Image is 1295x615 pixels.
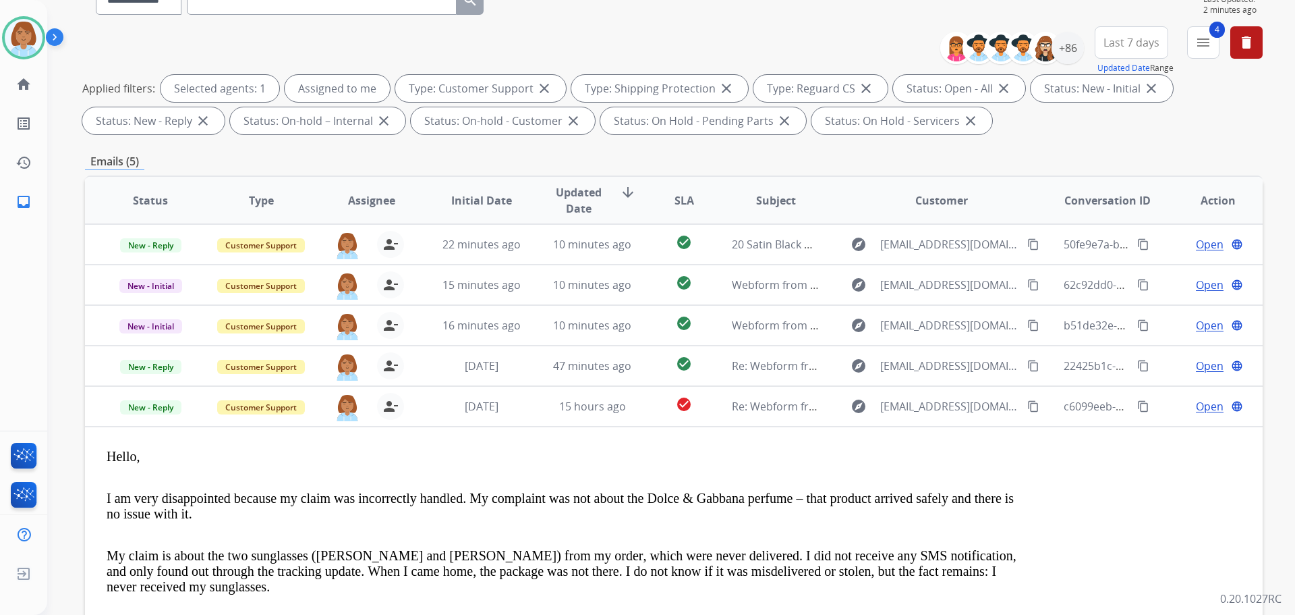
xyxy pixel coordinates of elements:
span: 47 minutes ago [553,358,631,373]
img: agent-avatar [334,393,361,421]
span: c6099eeb-8c90-47e3-8980-7fd2b33c23cf [1064,399,1265,414]
mat-icon: language [1231,400,1243,412]
mat-icon: close [565,113,581,129]
img: avatar [5,19,42,57]
span: Conversation ID [1064,192,1151,209]
span: [DATE] [465,358,498,373]
span: Customer Support [217,279,305,293]
div: Assigned to me [285,75,390,102]
mat-icon: close [962,113,979,129]
mat-icon: close [1143,80,1159,97]
img: agent-avatar [334,231,361,259]
mat-icon: close [376,113,392,129]
span: My claim is about the two sunglasses ([PERSON_NAME] and [PERSON_NAME]) from my order, which were ... [107,548,1016,594]
mat-icon: check_circle [676,396,692,412]
mat-icon: explore [851,317,867,333]
mat-icon: explore [851,236,867,252]
span: Type [249,192,274,209]
mat-icon: language [1231,279,1243,291]
span: Open [1196,398,1224,415]
span: SLA [674,192,694,209]
p: Applied filters: [82,80,155,97]
span: Status [133,192,168,209]
mat-icon: explore [851,358,867,374]
span: 20 Satin Black Wheels Toyota Grand Highlander OEM [732,237,1000,252]
mat-icon: close [195,113,211,129]
mat-icon: content_copy [1137,360,1149,372]
span: Initial Date [451,192,512,209]
span: Webform from [EMAIL_ADDRESS][DOMAIN_NAME] on [DATE] [732,277,1037,292]
mat-icon: explore [851,277,867,293]
mat-icon: content_copy [1027,400,1039,412]
span: [EMAIL_ADDRESS][DOMAIN_NAME] [880,277,1019,293]
span: Subject [756,192,796,209]
mat-icon: person_remove [382,398,399,415]
mat-icon: content_copy [1137,400,1149,412]
span: Assignee [348,192,395,209]
span: I am very disappointed because my claim was incorrectly handled. My complaint was not about the D... [107,491,1014,521]
span: 10 minutes ago [553,277,631,292]
div: Status: On-hold – Internal [230,107,405,134]
mat-icon: check_circle [676,234,692,250]
span: 15 hours ago [559,399,626,414]
span: New - Initial [119,279,182,293]
span: 2 minutes ago [1203,5,1263,16]
div: Status: On Hold - Pending Parts [600,107,806,134]
span: 4 [1209,22,1225,38]
span: 50fe9e7a-bba2-4fa8-bb24-9a58e9c95f17 [1064,237,1265,252]
mat-icon: check_circle [676,275,692,291]
mat-icon: close [996,80,1012,97]
button: 4 [1187,26,1219,59]
mat-icon: language [1231,360,1243,372]
span: [EMAIL_ADDRESS][DOMAIN_NAME] [880,317,1019,333]
span: Last 7 days [1103,40,1159,45]
span: Open [1196,317,1224,333]
mat-icon: close [776,113,793,129]
span: Re: Webform from [EMAIL_ADDRESS][DOMAIN_NAME] on [DATE] [732,358,1056,373]
span: Open [1196,277,1224,293]
span: Range [1097,62,1174,74]
div: Status: On Hold - Servicers [811,107,992,134]
span: [EMAIL_ADDRESS][DOMAIN_NAME] [880,358,1019,374]
span: Updated Date [548,184,610,217]
span: 10 minutes ago [553,318,631,333]
img: agent-avatar [334,271,361,300]
mat-icon: person_remove [382,358,399,374]
p: 0.20.1027RC [1220,591,1282,607]
p: Emails (5) [85,153,144,170]
div: Type: Shipping Protection [571,75,748,102]
mat-icon: close [536,80,552,97]
span: Open [1196,358,1224,374]
div: Status: On-hold - Customer [411,107,595,134]
img: agent-avatar [334,352,361,381]
mat-icon: check_circle [676,356,692,372]
span: Webform from [EMAIL_ADDRESS][DOMAIN_NAME] on [DATE] [732,318,1037,333]
mat-icon: close [858,80,874,97]
mat-icon: menu [1195,34,1211,51]
mat-icon: content_copy [1137,238,1149,250]
span: [EMAIL_ADDRESS][DOMAIN_NAME] [880,236,1019,252]
img: agent-avatar [334,312,361,340]
div: Status: New - Reply [82,107,225,134]
div: +86 [1052,32,1084,64]
span: New - Reply [120,360,181,374]
mat-icon: close [718,80,735,97]
span: Re: Webform from [EMAIL_ADDRESS][DOMAIN_NAME] on [DATE] [732,399,1056,414]
mat-icon: check_circle [676,315,692,331]
mat-icon: inbox [16,194,32,210]
div: Status: New - Initial [1031,75,1173,102]
mat-icon: language [1231,238,1243,250]
th: Action [1152,177,1263,224]
mat-icon: list_alt [16,115,32,132]
span: 10 minutes ago [553,237,631,252]
mat-icon: content_copy [1137,319,1149,331]
mat-icon: home [16,76,32,92]
span: [EMAIL_ADDRESS][DOMAIN_NAME] [880,398,1019,415]
div: Status: Open - All [893,75,1025,102]
span: Customer Support [217,319,305,333]
mat-icon: person_remove [382,317,399,333]
button: Updated Date [1097,63,1150,74]
span: 22425b1c-90e0-4799-8a27-53d7a285ee16 [1064,358,1272,373]
button: Last 7 days [1095,26,1168,59]
mat-icon: content_copy [1027,238,1039,250]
